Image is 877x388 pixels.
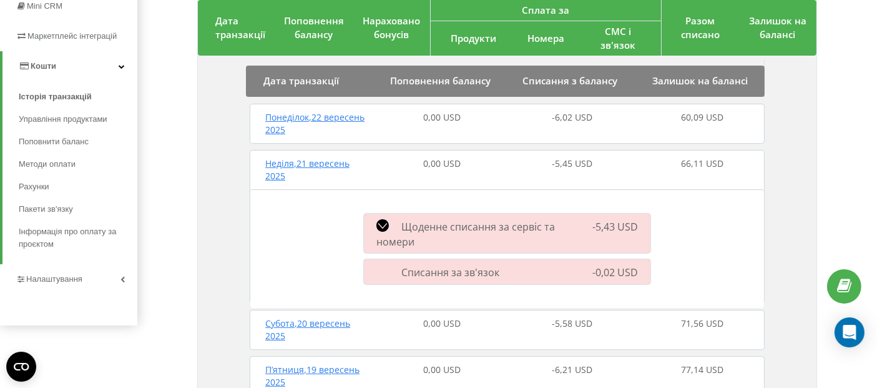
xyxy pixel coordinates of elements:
a: Кошти [2,51,137,81]
span: Неділя , 21 вересень 2025 [265,157,350,182]
span: 60,09 USD [682,111,724,123]
span: -6,02 USD [552,111,592,123]
span: Історія транзакцій [19,91,92,103]
span: Сплата за [522,4,569,16]
span: Поповнення балансу [390,74,491,87]
span: Разом списано [681,14,720,40]
span: Продукти [451,32,496,44]
span: Дата транзакції [263,74,339,87]
span: -0,02 USD [592,266,638,279]
span: Методи оплати [19,158,76,171]
span: Понеділок , 22 вересень 2025 [265,111,365,136]
a: Управління продуктами [19,108,137,131]
a: Методи оплати [19,153,137,176]
span: Дата транзакції [215,14,265,40]
span: Маркетплейс інтеграцій [27,31,117,41]
span: Рахунки [19,181,49,193]
span: -5,45 USD [552,157,592,169]
span: 0,00 USD [423,157,461,169]
button: Open CMP widget [6,352,36,382]
a: Інформація про оплату за проєктом [19,221,137,256]
span: Списання з балансу [523,74,618,87]
a: Пакети зв'язку [19,198,137,221]
span: Налаштування [26,274,82,284]
a: Рахунки [19,176,137,198]
span: Субота , 20 вересень 2025 [265,317,350,342]
a: Поповнити баланс [19,131,137,153]
span: Списання за зв'язок [401,266,499,279]
span: 0,00 USD [423,111,461,123]
span: Інформація про оплату за проєктом [19,226,131,251]
span: Поповнити баланс [19,136,89,148]
span: СМС і зв'язок [600,25,635,51]
span: Нараховано бонусів [363,14,420,40]
span: 66,11 USD [682,157,724,169]
span: Кошти [31,61,56,71]
span: -5,58 USD [552,317,592,329]
span: -5,43 USD [592,219,638,233]
span: Щоденне списання за сервіс та номери [376,220,555,249]
span: 0,00 USD [423,364,461,376]
span: Номера [527,32,564,44]
div: Open Intercom Messenger [835,317,865,347]
span: Поповнення балансу [284,14,344,40]
span: Залишок на балансі [652,74,748,87]
span: П’ятниця , 19 вересень 2025 [265,364,360,388]
span: -6,21 USD [552,364,592,376]
span: Пакети зв'язку [19,203,73,216]
a: Історія транзакцій [19,86,137,108]
span: 71,56 USD [682,317,724,329]
span: Залишок на балансі [749,14,806,40]
span: 77,14 USD [682,364,724,376]
span: Mini CRM [27,1,62,11]
span: 0,00 USD [423,317,461,329]
span: Управління продуктами [19,113,107,126]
